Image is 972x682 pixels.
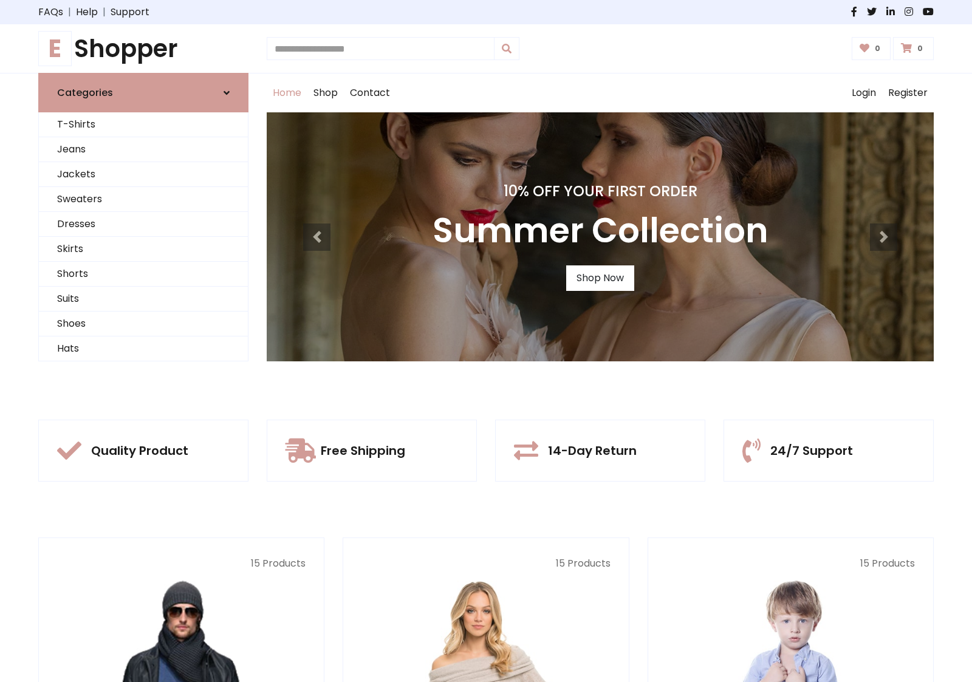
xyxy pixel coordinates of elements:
a: 0 [852,37,891,60]
a: Help [76,5,98,19]
h5: 24/7 Support [770,443,853,458]
h1: Shopper [38,34,248,63]
span: 0 [872,43,883,54]
a: Login [846,73,882,112]
span: E [38,31,72,66]
a: Shop Now [566,265,634,291]
a: Home [267,73,307,112]
a: Support [111,5,149,19]
a: Categories [38,73,248,112]
p: 15 Products [361,556,610,571]
a: Shorts [39,262,248,287]
h6: Categories [57,87,113,98]
h5: Free Shipping [321,443,405,458]
span: 0 [914,43,926,54]
a: Hats [39,336,248,361]
a: EShopper [38,34,248,63]
h5: 14-Day Return [548,443,637,458]
a: T-Shirts [39,112,248,137]
a: Shoes [39,312,248,336]
a: Sweaters [39,187,248,212]
a: Contact [344,73,396,112]
a: 0 [893,37,934,60]
a: FAQs [38,5,63,19]
a: Jackets [39,162,248,187]
a: Register [882,73,934,112]
span: | [98,5,111,19]
a: Dresses [39,212,248,237]
h4: 10% Off Your First Order [433,183,768,200]
h5: Quality Product [91,443,188,458]
a: Shop [307,73,344,112]
p: 15 Products [666,556,915,571]
a: Suits [39,287,248,312]
a: Skirts [39,237,248,262]
span: | [63,5,76,19]
p: 15 Products [57,556,306,571]
h3: Summer Collection [433,210,768,251]
a: Jeans [39,137,248,162]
